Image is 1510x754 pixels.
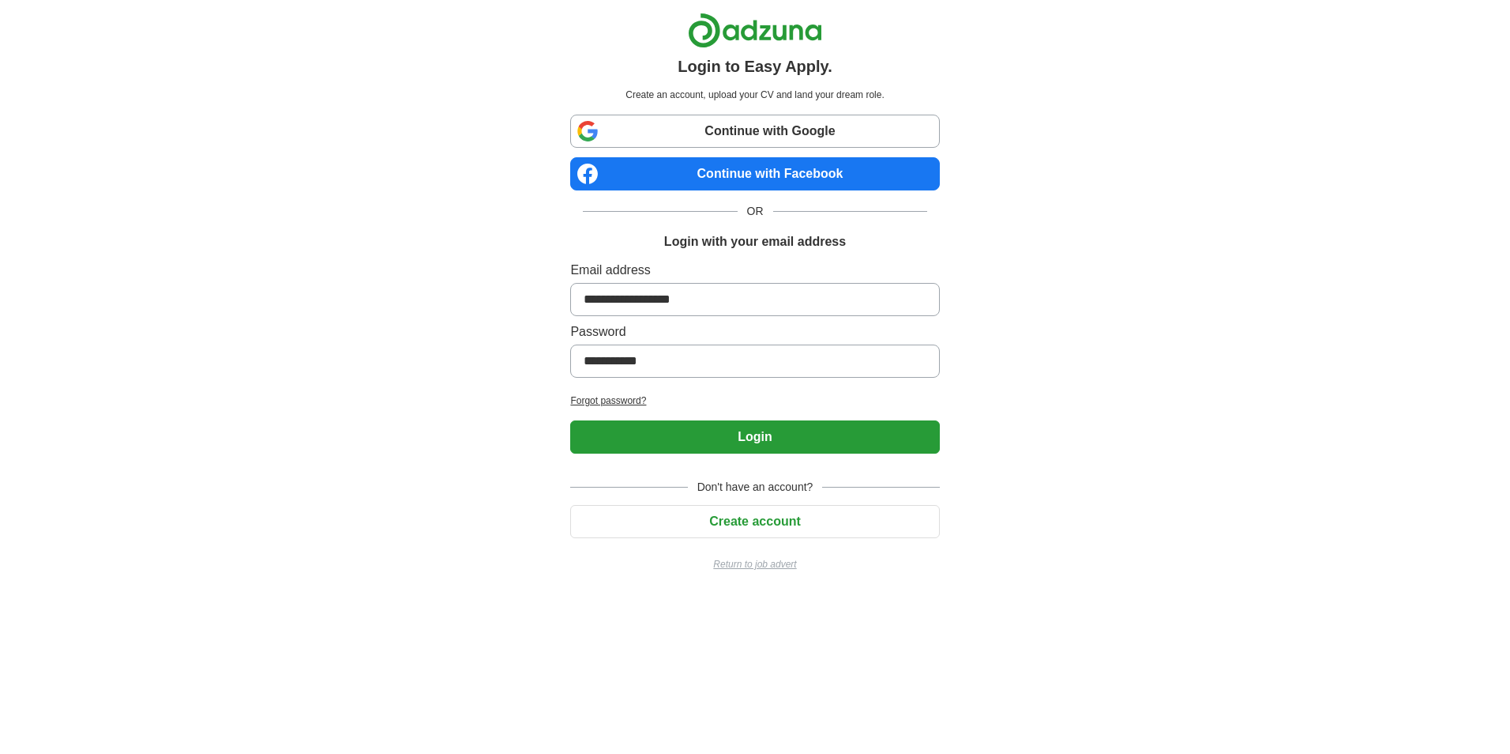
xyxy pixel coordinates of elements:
h1: Login to Easy Apply. [678,55,832,78]
span: OR [738,203,773,220]
a: Forgot password? [570,394,939,408]
label: Email address [570,261,939,280]
h1: Login with your email address [664,232,846,251]
button: Login [570,420,939,454]
label: Password [570,322,939,341]
a: Continue with Google [570,115,939,148]
img: Adzuna logo [688,13,822,48]
a: Continue with Facebook [570,157,939,190]
button: Create account [570,505,939,538]
span: Don't have an account? [688,479,823,496]
a: Create account [570,515,939,528]
p: Create an account, upload your CV and land your dream role. [573,88,936,102]
a: Return to job advert [570,557,939,571]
